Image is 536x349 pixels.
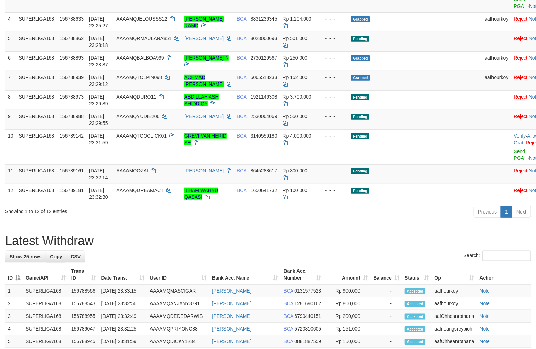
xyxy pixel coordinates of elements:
[283,16,312,22] span: Rp 1.204.000
[5,284,23,297] td: 1
[69,284,99,297] td: 156788566
[69,297,99,310] td: 156788543
[251,188,277,193] span: Copy 1650641732 to clipboard
[480,313,490,319] a: Note
[324,297,371,310] td: Rp 800,000
[283,75,307,80] span: Rp 152.000
[16,164,57,184] td: SUPERLIGA168
[251,114,277,119] span: Copy 2530004069 to clipboard
[5,335,23,348] td: 5
[5,110,16,129] td: 9
[89,114,108,126] span: [DATE] 23:29:55
[5,251,46,262] a: Show 25 rows
[99,323,147,335] td: [DATE] 23:32:25
[237,16,246,22] span: BCA
[351,133,369,139] span: Pending
[184,94,219,106] a: ABDILLAH ASH SHIDDIQY
[237,75,246,80] span: BCA
[69,265,99,284] th: Trans ID: activate to sort column ascending
[370,265,402,284] th: Balance: activate to sort column ascending
[514,148,525,161] a: Send PGA
[284,301,293,306] span: BCA
[402,265,431,284] th: Status: activate to sort column ascending
[147,297,209,310] td: AAAAMQANJANY3791
[284,313,293,319] span: BCA
[89,168,108,180] span: [DATE] 23:32:14
[5,234,531,248] h1: Latest Withdraw
[432,265,477,284] th: Op: activate to sort column ascending
[116,75,162,80] span: AAAAMQTOLPIN098
[5,32,16,51] td: 5
[99,310,147,323] td: [DATE] 23:32:49
[283,55,307,61] span: Rp 250.000
[514,114,528,119] a: Reject
[89,133,108,145] span: [DATE] 23:31:59
[60,55,84,61] span: 156788893
[283,36,307,41] span: Rp 501.000
[116,168,148,173] span: AAAAMQOZAI
[320,15,346,22] div: - - -
[184,168,224,173] a: [PERSON_NAME]
[116,188,163,193] span: AAAAMQDREAMACT
[23,310,69,323] td: SUPERLIGA168
[432,310,477,323] td: aafChheanrothana
[237,168,246,173] span: BCA
[482,51,511,71] td: aafhourkoy
[432,284,477,297] td: aafhourkoy
[23,323,69,335] td: SUPERLIGA168
[60,75,84,80] span: 156788939
[16,71,57,90] td: SUPERLIGA168
[66,251,85,262] a: CSV
[5,51,16,71] td: 6
[370,310,402,323] td: -
[69,323,99,335] td: 156789047
[480,301,490,306] a: Note
[320,74,346,81] div: - - -
[283,114,307,119] span: Rp 550.000
[351,188,369,194] span: Pending
[5,265,23,284] th: ID: activate to sort column descending
[284,288,293,294] span: BCA
[295,313,321,319] span: Copy 6790440151 to clipboard
[482,251,531,261] input: Search:
[116,114,159,119] span: AAAAMQYUDIE206
[116,133,167,139] span: AAAAMQTOOCLICK01
[324,310,371,323] td: Rp 200,000
[60,168,84,173] span: 156789161
[10,254,41,259] span: Show 25 rows
[482,71,511,90] td: aafhourkoy
[5,71,16,90] td: 7
[370,335,402,348] td: -
[237,114,246,119] span: BCA
[60,114,84,119] span: 156788988
[351,36,369,42] span: Pending
[16,51,57,71] td: SUPERLIGA168
[480,339,490,344] a: Note
[370,323,402,335] td: -
[212,288,252,294] a: [PERSON_NAME]
[251,16,277,22] span: Copy 8831236345 to clipboard
[320,132,346,139] div: - - -
[116,16,167,22] span: AAAAMQJELOUSSS12
[23,297,69,310] td: SUPERLIGA168
[184,16,224,28] a: [PERSON_NAME] RAMD
[71,254,81,259] span: CSV
[5,164,16,184] td: 11
[351,75,370,81] span: Grabbed
[320,113,346,120] div: - - -
[295,339,321,344] span: Copy 0881887559 to clipboard
[512,206,531,218] a: Next
[69,310,99,323] td: 156788955
[23,265,69,284] th: Game/API: activate to sort column ascending
[477,265,531,284] th: Action
[237,133,246,139] span: BCA
[480,288,490,294] a: Note
[60,16,84,22] span: 156788633
[351,114,369,120] span: Pending
[184,133,227,145] a: GREVI VAN HERID SE
[284,339,293,344] span: BCA
[320,167,346,174] div: - - -
[237,94,246,100] span: BCA
[324,323,371,335] td: Rp 151,000
[46,251,66,262] a: Copy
